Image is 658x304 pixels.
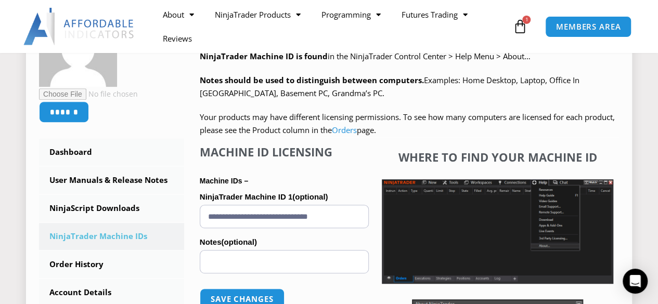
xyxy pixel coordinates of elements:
[332,125,357,135] a: Orders
[545,16,632,37] a: MEMBERS AREA
[200,75,424,85] strong: Notes should be used to distinguish between computers.
[152,3,204,27] a: About
[382,150,613,164] h4: Where to find your Machine ID
[39,139,184,166] a: Dashboard
[39,195,184,222] a: NinjaScript Downloads
[623,269,648,294] div: Open Intercom Messenger
[204,3,311,27] a: NinjaTrader Products
[39,167,184,194] a: User Manuals & Release Notes
[311,3,391,27] a: Programming
[152,3,510,50] nav: Menu
[292,192,328,201] span: (optional)
[556,23,621,31] span: MEMBERS AREA
[391,3,478,27] a: Futures Trading
[522,16,531,24] span: 1
[200,112,615,136] span: Your products may have different licensing permissions. To see how many computers are licensed fo...
[382,179,613,284] img: Screenshot 2025-01-17 1155544 | Affordable Indicators – NinjaTrader
[497,11,543,42] a: 1
[152,27,202,50] a: Reviews
[39,223,184,250] a: NinjaTrader Machine IDs
[221,237,256,246] span: (optional)
[200,189,369,205] label: NinjaTrader Machine ID 1
[200,234,369,250] label: Notes
[23,8,135,45] img: LogoAI | Affordable Indicators – NinjaTrader
[39,251,184,278] a: Order History
[200,177,248,185] strong: Machine IDs –
[200,145,369,158] h4: Machine ID Licensing
[200,75,579,99] span: Examples: Home Desktop, Laptop, Office In [GEOGRAPHIC_DATA], Basement PC, Grandma’s PC.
